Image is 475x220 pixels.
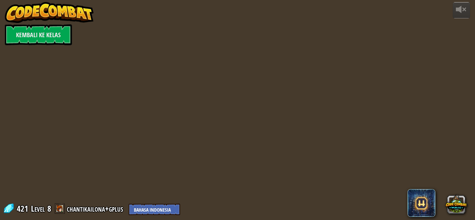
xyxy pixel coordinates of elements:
[67,203,125,214] a: chantikailona+gplus
[47,203,51,214] span: 8
[453,2,470,18] button: Atur suara
[17,203,30,214] span: 421
[5,24,72,45] a: Kembali ke Kelas
[31,203,45,214] span: Level
[5,2,94,23] img: CodeCombat - Learn how to code by playing a game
